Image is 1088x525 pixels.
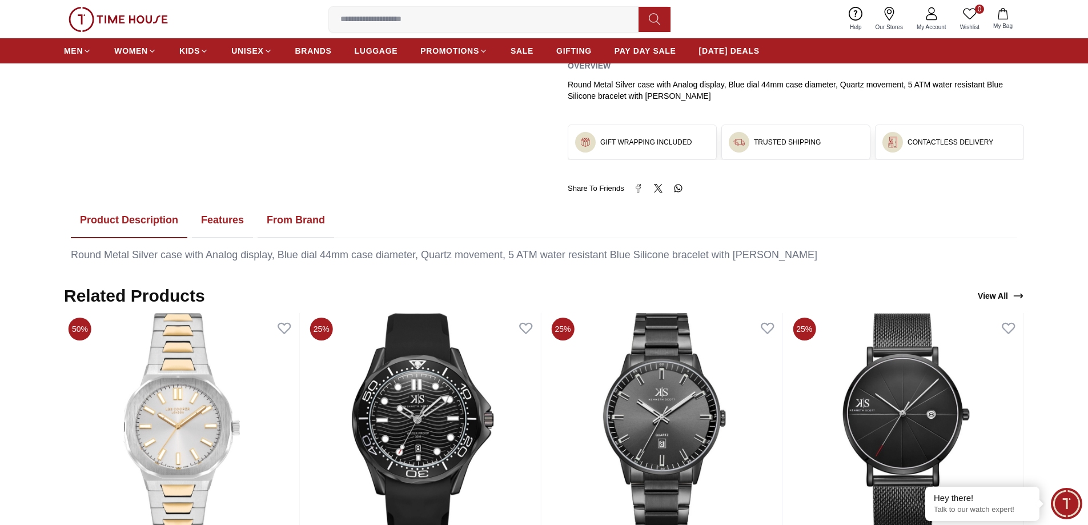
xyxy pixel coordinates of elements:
a: PROMOTIONS [420,41,488,61]
a: View All [975,288,1026,304]
a: WOMEN [114,41,156,61]
span: 25% [793,318,816,340]
button: My Bag [986,6,1019,33]
a: BRANDS [295,41,332,61]
img: ... [887,137,898,148]
span: Help [845,23,866,31]
a: [DATE] DEALS [699,41,760,61]
span: LUGGAGE [355,45,398,57]
span: My Account [912,23,951,31]
h3: CONTACTLESS DELIVERY [908,138,993,147]
a: GIFTING [556,41,592,61]
a: LUGGAGE [355,41,398,61]
div: Chat Widget [1051,488,1082,519]
div: View All [978,290,1024,302]
p: Talk to our watch expert! [934,505,1031,515]
h3: TRUSTED SHIPPING [754,138,821,147]
img: ... [733,137,745,148]
div: Round Metal Silver case with Analog display, Blue dial 44mm case diameter, Quartz movement, 5 ATM... [71,247,1017,263]
h2: Overview [568,57,611,74]
h3: GIFT WRAPPING INCLUDED [600,138,692,147]
h2: Related Products [64,286,205,306]
span: 25% [552,318,575,340]
button: Features [192,203,253,238]
span: [DATE] DEALS [699,45,760,57]
div: Round Metal Silver case with Analog display, Blue dial 44mm case diameter, Quartz movement, 5 ATM... [568,79,1024,102]
span: Our Stores [871,23,908,31]
span: UNISEX [231,45,263,57]
a: KIDS [179,41,208,61]
a: SALE [511,41,533,61]
span: Wishlist [955,23,984,31]
span: 50% [69,318,91,340]
span: BRANDS [295,45,332,57]
button: Product Description [71,203,187,238]
a: Our Stores [869,5,910,34]
span: GIFTING [556,45,592,57]
span: 0 [975,5,984,14]
span: PAY DAY SALE [615,45,676,57]
img: ... [580,137,591,148]
img: ... [69,7,168,32]
span: My Bag [989,22,1017,30]
a: 0Wishlist [953,5,986,34]
a: UNISEX [231,41,272,61]
span: KIDS [179,45,200,57]
span: Share To Friends [568,183,624,194]
a: PAY DAY SALE [615,41,676,61]
a: MEN [64,41,91,61]
div: Hey there! [934,492,1031,504]
span: MEN [64,45,83,57]
span: WOMEN [114,45,148,57]
span: SALE [511,45,533,57]
button: From Brand [258,203,334,238]
a: Help [843,5,869,34]
span: 25% [310,318,333,340]
span: PROMOTIONS [420,45,479,57]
